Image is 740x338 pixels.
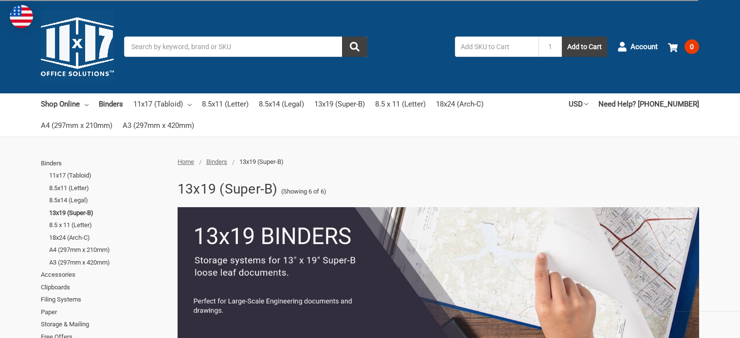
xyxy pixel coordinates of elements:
a: 18x24 (Arch-C) [436,93,484,115]
input: Search by keyword, brand or SKU [124,36,367,57]
a: Account [617,34,658,59]
a: 8.5 x 11 (Letter) [49,219,167,231]
a: Need Help? [PHONE_NUMBER] [598,93,699,115]
a: Paper [41,306,167,319]
span: Account [631,41,658,53]
a: 8.5x11 (Letter) [49,182,167,195]
span: (Showing 6 of 6) [281,187,326,196]
a: A4 (297mm x 210mm) [49,244,167,256]
a: 0 [668,34,699,59]
a: Binders [206,158,227,165]
a: 8.5x14 (Legal) [259,93,304,115]
a: 11x17 (Tabloid) [133,93,192,115]
h1: 13x19 (Super-B) [178,177,278,202]
a: Shop Online [41,93,89,115]
img: duty and tax information for United States [10,5,33,28]
a: Storage & Mailing [41,318,167,331]
a: 11x17 (Tabloid) [49,169,167,182]
a: 18x24 (Arch-C) [49,231,167,244]
span: 13x19 (Super-B) [239,158,284,165]
a: Home [178,158,194,165]
a: Binders [41,157,167,170]
input: Add SKU to Cart [455,36,539,57]
a: 8.5x11 (Letter) [202,93,249,115]
a: USD [569,93,588,115]
a: Binders [99,93,123,115]
a: Accessories [41,268,167,281]
a: A3 (297mm x 420mm) [123,115,194,136]
a: A4 (297mm x 210mm) [41,115,112,136]
a: 13x19 (Super-B) [49,207,167,219]
button: Add to Cart [562,36,607,57]
a: 8.5 x 11 (Letter) [375,93,426,115]
span: 0 [685,39,699,54]
a: Filing Systems [41,293,167,306]
a: A3 (297mm x 420mm) [49,256,167,269]
iframe: Google Customer Reviews [660,312,740,338]
a: 13x19 (Super-B) [314,93,365,115]
img: 11x17.com [41,10,114,83]
a: Clipboards [41,281,167,294]
a: 8.5x14 (Legal) [49,194,167,207]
